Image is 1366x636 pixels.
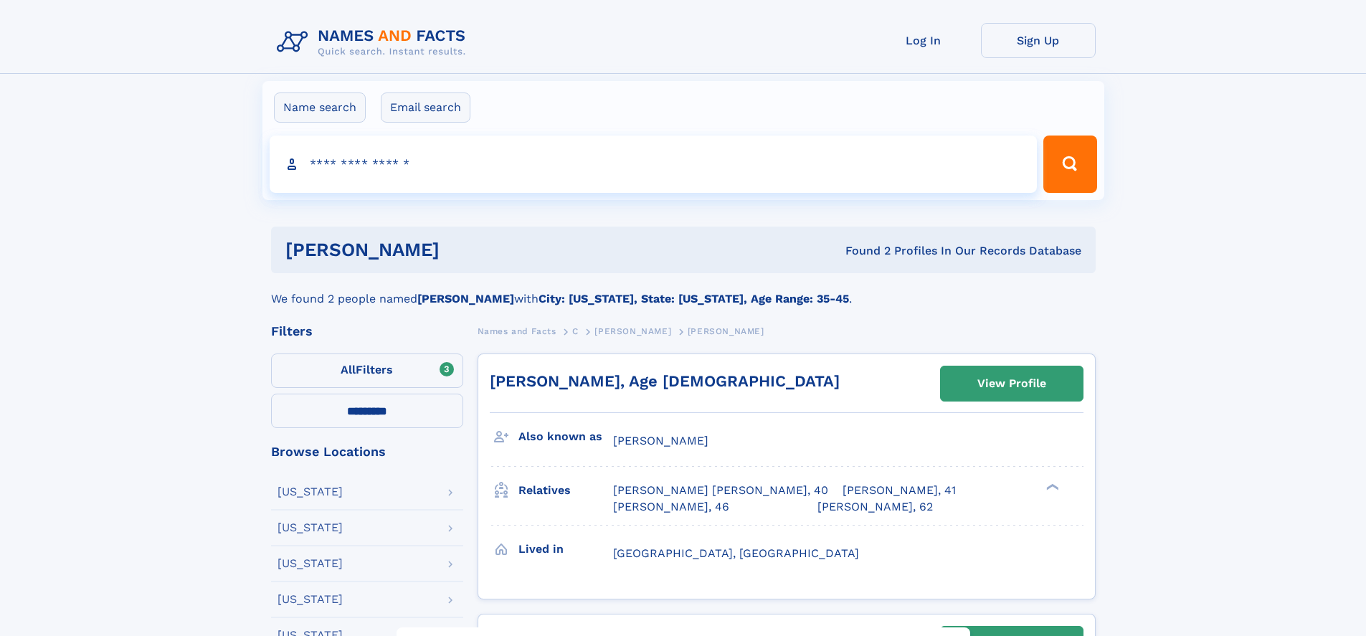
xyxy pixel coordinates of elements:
div: Filters [271,325,463,338]
h3: Relatives [518,478,613,503]
div: [US_STATE] [278,522,343,533]
span: All [341,363,356,376]
div: View Profile [977,367,1046,400]
a: [PERSON_NAME], 62 [817,499,933,515]
span: [PERSON_NAME] [594,326,671,336]
div: ❯ [1043,483,1060,492]
span: C [572,326,579,336]
a: [PERSON_NAME] [594,322,671,340]
button: Search Button [1043,136,1096,193]
span: [PERSON_NAME] [613,434,708,447]
span: [PERSON_NAME] [688,326,764,336]
a: Sign Up [981,23,1096,58]
label: Name search [274,92,366,123]
a: C [572,322,579,340]
a: [PERSON_NAME], 46 [613,499,729,515]
input: search input [270,136,1038,193]
a: Names and Facts [478,322,556,340]
span: [GEOGRAPHIC_DATA], [GEOGRAPHIC_DATA] [613,546,859,560]
div: [US_STATE] [278,558,343,569]
div: We found 2 people named with . [271,273,1096,308]
a: View Profile [941,366,1083,401]
h1: [PERSON_NAME] [285,241,642,259]
a: [PERSON_NAME] [PERSON_NAME], 40 [613,483,828,498]
div: Found 2 Profiles In Our Records Database [642,243,1081,259]
a: Log In [866,23,981,58]
label: Email search [381,92,470,123]
a: [PERSON_NAME], 41 [843,483,956,498]
h3: Lived in [518,537,613,561]
label: Filters [271,353,463,388]
h3: Also known as [518,424,613,449]
a: [PERSON_NAME], Age [DEMOGRAPHIC_DATA] [490,372,840,390]
div: Browse Locations [271,445,463,458]
div: [US_STATE] [278,594,343,605]
b: City: [US_STATE], State: [US_STATE], Age Range: 35-45 [539,292,849,305]
img: Logo Names and Facts [271,23,478,62]
b: [PERSON_NAME] [417,292,514,305]
div: [US_STATE] [278,486,343,498]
